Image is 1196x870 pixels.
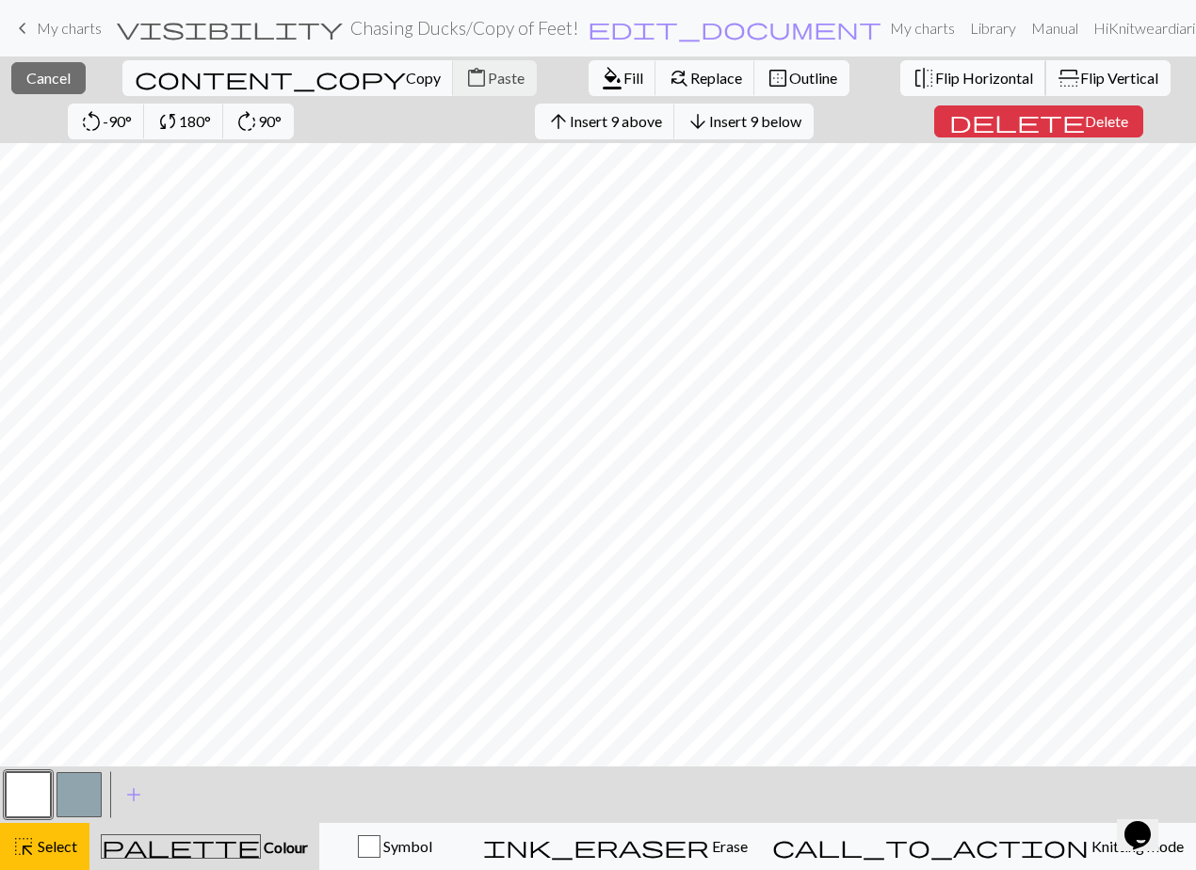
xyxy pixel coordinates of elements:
h2: Chasing Ducks / Copy of Feet! [350,17,579,39]
span: call_to_action [772,833,1089,860]
button: Colour [89,823,319,870]
span: Replace [690,69,742,87]
span: Flip Horizontal [935,69,1033,87]
span: Erase [709,837,748,855]
button: Symbol [319,823,471,870]
span: ink_eraser [483,833,709,860]
span: Outline [789,69,837,87]
a: Manual [1024,9,1086,47]
a: My charts [882,9,962,47]
span: Insert 9 below [709,112,801,130]
span: Select [35,837,77,855]
span: delete [949,108,1085,135]
span: visibility [117,15,343,41]
span: My charts [37,19,102,37]
button: 180° [144,104,224,139]
span: flip [913,65,935,91]
span: format_color_fill [601,65,623,91]
span: keyboard_arrow_left [11,15,34,41]
span: add [122,781,145,808]
span: rotate_left [80,108,103,135]
button: Insert 9 below [674,104,814,139]
button: Knitting mode [760,823,1196,870]
button: Fill [589,60,656,96]
span: flip [1056,67,1082,89]
span: Copy [406,69,441,87]
button: Flip Vertical [1045,60,1171,96]
button: 90° [223,104,294,139]
span: Symbol [380,837,432,855]
a: Library [962,9,1024,47]
iframe: chat widget [1117,795,1177,851]
button: Erase [471,823,760,870]
span: Cancel [26,69,71,87]
button: Replace [655,60,755,96]
span: arrow_upward [547,108,570,135]
span: 180° [179,112,211,130]
span: Knitting mode [1089,837,1184,855]
span: Colour [261,838,308,856]
button: Flip Horizontal [900,60,1046,96]
span: border_outer [767,65,789,91]
span: content_copy [135,65,406,91]
button: Insert 9 above [535,104,675,139]
span: edit_document [588,15,881,41]
span: 90° [258,112,282,130]
button: -90° [68,104,145,139]
span: Insert 9 above [570,112,662,130]
span: rotate_right [235,108,258,135]
span: Delete [1085,112,1128,130]
span: palette [102,833,260,860]
span: -90° [103,112,132,130]
a: My charts [11,12,102,44]
span: sync [156,108,179,135]
span: find_replace [668,65,690,91]
button: Copy [122,60,454,96]
span: Flip Vertical [1080,69,1158,87]
button: Cancel [11,62,86,94]
button: Outline [754,60,849,96]
span: Fill [623,69,643,87]
span: highlight_alt [12,833,35,860]
span: arrow_downward [687,108,709,135]
button: Delete [934,105,1143,137]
